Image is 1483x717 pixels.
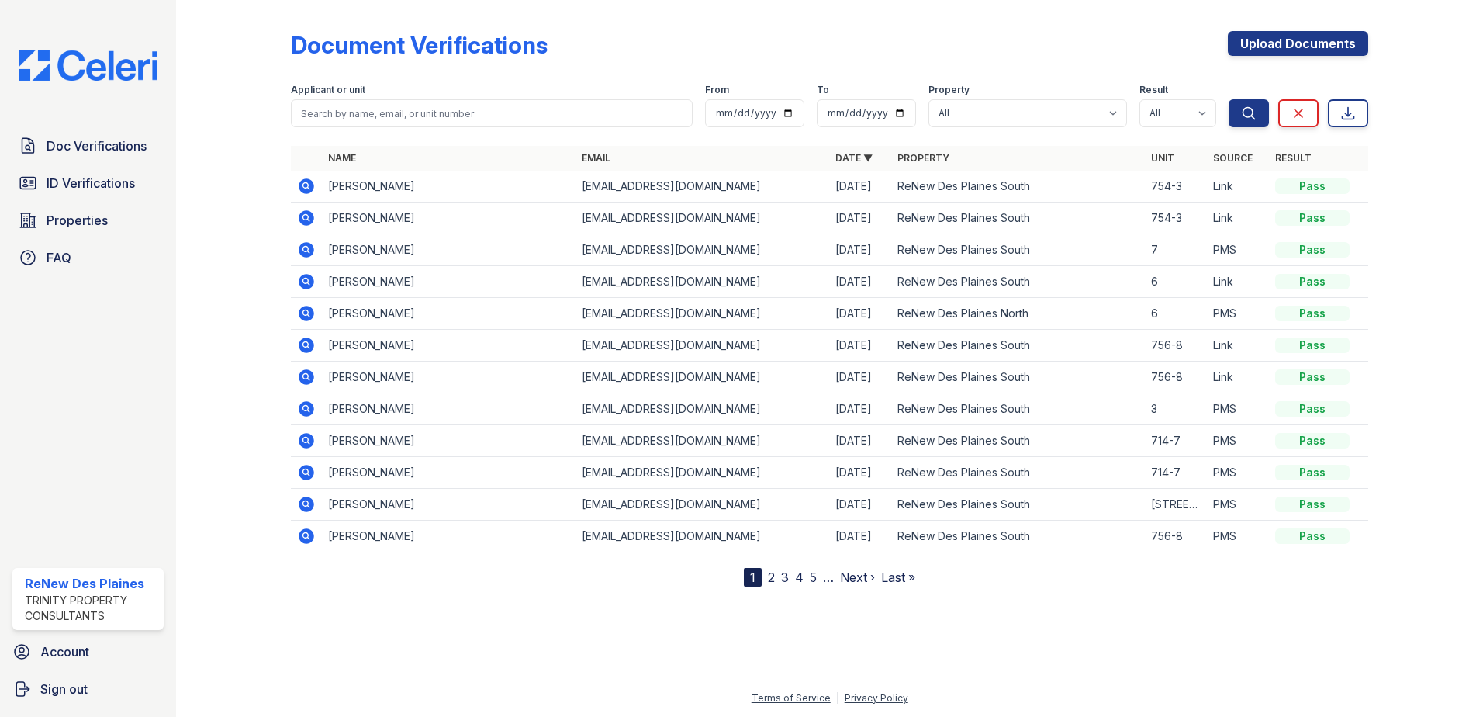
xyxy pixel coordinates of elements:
[1207,234,1269,266] td: PMS
[322,425,576,457] td: [PERSON_NAME]
[291,99,693,127] input: Search by name, email, or unit number
[1207,266,1269,298] td: Link
[897,152,949,164] a: Property
[795,570,804,585] a: 4
[12,168,164,199] a: ID Verifications
[576,425,829,457] td: [EMAIL_ADDRESS][DOMAIN_NAME]
[25,574,157,593] div: ReNew Des Plaines
[768,570,775,585] a: 2
[1275,338,1350,353] div: Pass
[1207,393,1269,425] td: PMS
[6,674,170,705] a: Sign out
[1207,425,1269,457] td: PMS
[322,171,576,203] td: [PERSON_NAME]
[891,457,1145,489] td: ReNew Des Plaines South
[12,130,164,161] a: Doc Verifications
[829,266,891,298] td: [DATE]
[840,570,875,585] a: Next ›
[891,266,1145,298] td: ReNew Des Plaines South
[322,330,576,362] td: [PERSON_NAME]
[752,692,831,704] a: Terms of Service
[322,489,576,521] td: [PERSON_NAME]
[1207,362,1269,393] td: Link
[47,248,71,267] span: FAQ
[829,203,891,234] td: [DATE]
[322,266,576,298] td: [PERSON_NAME]
[1275,528,1350,544] div: Pass
[829,330,891,362] td: [DATE]
[1145,266,1207,298] td: 6
[322,521,576,552] td: [PERSON_NAME]
[1275,369,1350,385] div: Pass
[328,152,356,164] a: Name
[891,393,1145,425] td: ReNew Des Plaines South
[576,234,829,266] td: [EMAIL_ADDRESS][DOMAIN_NAME]
[1145,393,1207,425] td: 3
[829,393,891,425] td: [DATE]
[1275,274,1350,289] div: Pass
[891,521,1145,552] td: ReNew Des Plaines South
[12,242,164,273] a: FAQ
[1145,362,1207,393] td: 756-8
[891,362,1145,393] td: ReNew Des Plaines South
[1139,84,1168,96] label: Result
[322,457,576,489] td: [PERSON_NAME]
[829,362,891,393] td: [DATE]
[817,84,829,96] label: To
[1228,31,1368,56] a: Upload Documents
[835,152,873,164] a: Date ▼
[891,171,1145,203] td: ReNew Des Plaines South
[291,84,365,96] label: Applicant or unit
[1145,521,1207,552] td: 756-8
[1275,242,1350,258] div: Pass
[1275,401,1350,417] div: Pass
[1213,152,1253,164] a: Source
[322,393,576,425] td: [PERSON_NAME]
[1275,465,1350,480] div: Pass
[582,152,610,164] a: Email
[1151,152,1174,164] a: Unit
[1275,497,1350,512] div: Pass
[47,174,135,192] span: ID Verifications
[1207,298,1269,330] td: PMS
[576,489,829,521] td: [EMAIL_ADDRESS][DOMAIN_NAME]
[744,568,762,587] div: 1
[829,425,891,457] td: [DATE]
[1207,203,1269,234] td: Link
[829,457,891,489] td: [DATE]
[291,31,548,59] div: Document Verifications
[1275,306,1350,321] div: Pass
[829,521,891,552] td: [DATE]
[829,234,891,266] td: [DATE]
[576,298,829,330] td: [EMAIL_ADDRESS][DOMAIN_NAME]
[829,489,891,521] td: [DATE]
[781,570,789,585] a: 3
[576,521,829,552] td: [EMAIL_ADDRESS][DOMAIN_NAME]
[47,137,147,155] span: Doc Verifications
[881,570,915,585] a: Last »
[1145,425,1207,457] td: 714-7
[1145,171,1207,203] td: 754-3
[1145,203,1207,234] td: 754-3
[1275,210,1350,226] div: Pass
[6,50,170,81] img: CE_Logo_Blue-a8612792a0a2168367f1c8372b55b34899dd931a85d93a1a3d3e32e68fde9ad4.png
[322,298,576,330] td: [PERSON_NAME]
[322,203,576,234] td: [PERSON_NAME]
[836,692,839,704] div: |
[1275,433,1350,449] div: Pass
[891,203,1145,234] td: ReNew Des Plaines South
[891,425,1145,457] td: ReNew Des Plaines South
[1145,234,1207,266] td: 7
[322,234,576,266] td: [PERSON_NAME]
[576,266,829,298] td: [EMAIL_ADDRESS][DOMAIN_NAME]
[891,234,1145,266] td: ReNew Des Plaines South
[829,298,891,330] td: [DATE]
[576,171,829,203] td: [EMAIL_ADDRESS][DOMAIN_NAME]
[322,362,576,393] td: [PERSON_NAME]
[12,205,164,236] a: Properties
[576,457,829,489] td: [EMAIL_ADDRESS][DOMAIN_NAME]
[576,393,829,425] td: [EMAIL_ADDRESS][DOMAIN_NAME]
[1275,152,1312,164] a: Result
[1207,521,1269,552] td: PMS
